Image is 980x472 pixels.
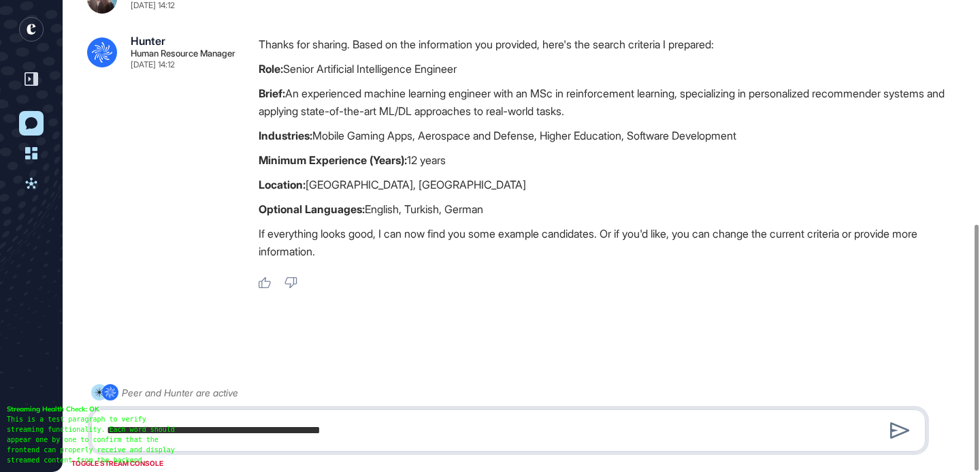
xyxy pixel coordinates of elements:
strong: Brief: [259,86,285,100]
div: [DATE] 14:12 [131,61,175,69]
p: 12 years [259,151,966,169]
div: Peer and Hunter are active [122,384,238,401]
strong: Industries: [259,129,312,142]
strong: Role: [259,62,283,76]
div: Hunter [131,35,165,46]
div: Human Resource Manager [131,49,235,58]
p: Senior Artificial Intelligence Engineer [259,60,966,78]
p: If everything looks good, I can now find you some example candidates. Or if you'd like, you can c... [259,225,966,260]
strong: Location: [259,178,306,191]
div: [DATE] 14:12 [131,1,175,10]
p: Mobile Gaming Apps, Aerospace and Defense, Higher Education, Software Development [259,127,966,144]
strong: Optional Languages: [259,202,365,216]
p: An experienced machine learning engineer with an MSc in reinforcement learning, specializing in p... [259,84,966,120]
p: Thanks for sharing. Based on the information you provided, here's the search criteria I prepared: [259,35,966,53]
p: English, Turkish, German [259,200,966,218]
p: [GEOGRAPHIC_DATA], [GEOGRAPHIC_DATA] [259,176,966,193]
div: entrapeer-logo [19,17,44,42]
strong: Minimum Experience (Years): [259,153,407,167]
